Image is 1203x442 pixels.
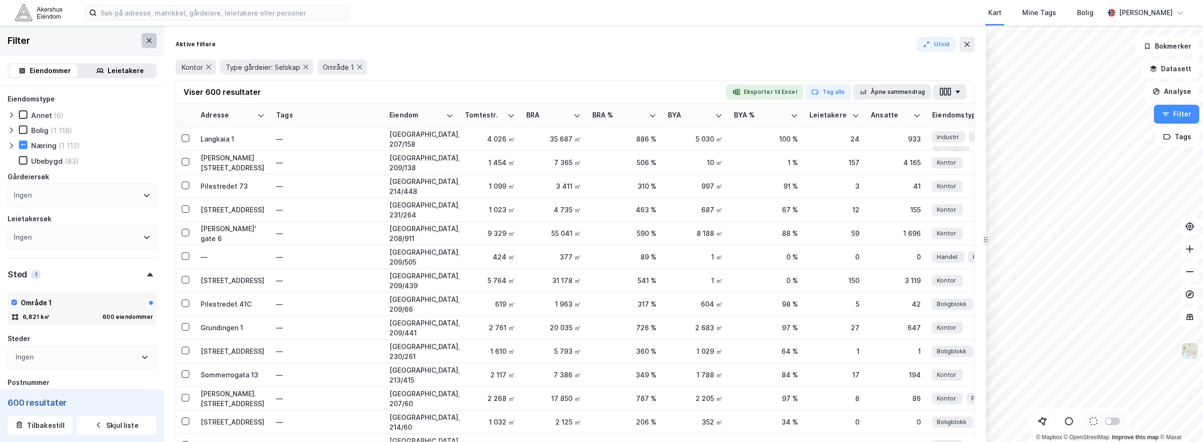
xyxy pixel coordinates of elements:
div: Pilestredet 41C [201,299,265,309]
div: [GEOGRAPHIC_DATA], 230/261 [389,342,454,361]
div: 27 [809,323,859,333]
div: 424 ㎡ [465,252,515,262]
div: — [276,415,378,430]
div: Område 1 [21,297,52,309]
div: 0 [871,417,921,427]
span: Kontor [937,205,956,215]
div: Postnummer [8,377,50,388]
div: 2 761 ㎡ [465,323,515,333]
div: [GEOGRAPHIC_DATA], 209/66 [389,294,454,314]
div: 55 041 ㎡ [526,228,581,238]
div: Kontrollprogram for chat [1156,397,1203,442]
div: 0 [809,417,859,427]
div: 1 696 [871,228,921,238]
div: 91 % [734,181,798,191]
div: 3 411 ㎡ [526,181,581,191]
div: 687 ㎡ [668,205,723,215]
div: 17 850 ㎡ [526,393,581,403]
div: 590 % [592,228,656,238]
span: Kontor [181,63,203,72]
span: Parkering [971,393,1000,403]
button: Eksporter til Excel [726,84,803,100]
button: Skjul liste [76,416,157,434]
a: Mapbox [1036,434,1062,441]
div: 1 [871,346,921,356]
span: Område 1 [323,63,354,72]
div: (83) [65,157,79,166]
button: Datasett [1142,59,1199,78]
div: 886 % [592,134,656,144]
span: Kontor [937,228,956,238]
div: (1 118) [50,126,72,135]
button: Tilbakestill [8,416,73,434]
div: 24 [809,134,859,144]
div: Eiendommer [30,65,71,76]
span: Kontor [937,158,956,167]
div: [GEOGRAPHIC_DATA], 213/415 [389,365,454,385]
div: 5 030 ㎡ [668,134,723,144]
div: 4 026 ㎡ [465,134,515,144]
div: Filter [8,33,30,48]
div: 84 % [734,370,798,380]
button: Tags [1155,127,1199,146]
div: 933 [871,134,921,144]
div: 0 % [734,252,798,262]
div: 5 764 ㎡ [465,275,515,285]
div: 2 125 ㎡ [526,417,581,427]
div: 787 % [592,393,656,403]
span: Industri [937,132,959,142]
div: 3 [809,181,859,191]
span: Type gårdeier: Selskap [226,63,300,72]
div: 647 [871,323,921,333]
div: 155 [871,205,921,215]
div: 1 610 ㎡ [465,346,515,356]
div: 506 % [592,158,656,167]
span: Kontor [973,252,992,262]
div: 2 683 ㎡ [668,323,723,333]
div: Leietakere [108,65,144,76]
div: 377 ㎡ [526,252,581,262]
div: [PERSON_NAME]. [STREET_ADDRESS] [201,389,265,409]
div: Ubebygd [31,157,63,166]
div: Ingen [14,190,32,201]
div: Sommerrogata 13 [201,370,265,380]
div: 0 [809,252,859,262]
div: Leietakere [809,111,848,120]
div: — [276,273,378,288]
div: Langkaia 1 [201,134,265,144]
div: (6) [54,111,64,120]
div: 98 % [734,299,798,309]
div: [GEOGRAPHIC_DATA], 214/448 [389,176,454,196]
div: 604 ㎡ [668,299,723,309]
div: 1 454 ㎡ [465,158,515,167]
div: — [276,155,378,170]
div: 67 % [734,205,798,215]
div: 1 023 ㎡ [465,205,515,215]
div: Gårdeiersøk [8,171,49,183]
div: — [276,202,378,217]
div: BYA [668,111,711,120]
div: Leietakersøk [8,213,51,225]
div: 97 % [734,323,798,333]
img: akershus-eiendom-logo.9091f326c980b4bce74ccdd9f866810c.svg [15,4,62,21]
div: Bolig [1077,7,1094,18]
div: 0 % [734,275,798,285]
div: — [276,179,378,194]
div: 0 [871,252,921,262]
div: Eiendom [389,111,442,120]
div: 6,821 k㎡ [23,313,50,321]
div: 9 329 ㎡ [465,228,515,238]
div: 8 [809,393,859,403]
span: Kontor [937,181,956,191]
div: — [276,391,378,406]
div: [STREET_ADDRESS] [201,275,265,285]
input: Søk på adresse, matrikkel, gårdeiere, leietakere eller personer [97,6,349,20]
img: Z [1181,342,1199,360]
div: 97 % [734,393,798,403]
div: Kart [988,7,1001,18]
div: 1 % [734,158,798,167]
div: 5 793 ㎡ [526,346,581,356]
div: Pilestredet 73 [201,181,265,191]
div: 89 % [592,252,656,262]
a: Improve this map [1112,434,1159,441]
